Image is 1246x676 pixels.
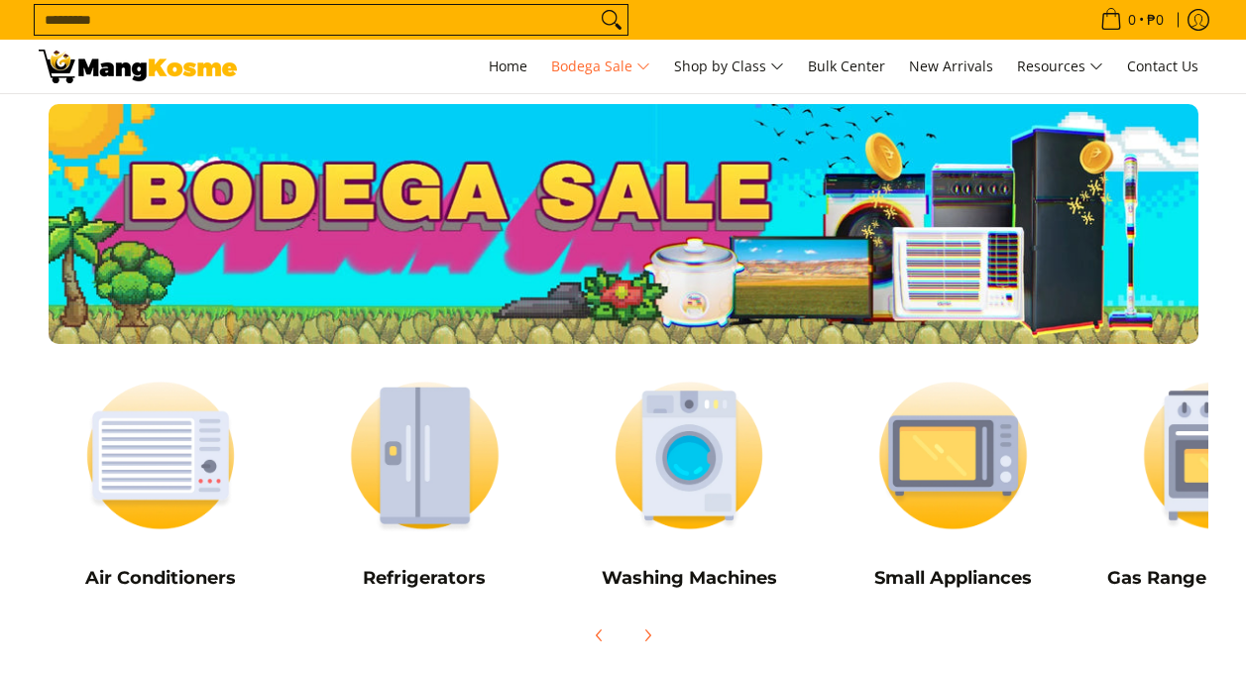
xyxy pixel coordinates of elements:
[567,567,812,590] h5: Washing Machines
[831,364,1076,547] img: Small Appliances
[674,55,784,79] span: Shop by Class
[541,40,660,93] a: Bodega Sale
[257,40,1208,93] nav: Main Menu
[302,364,547,547] img: Refrigerators
[831,364,1076,604] a: Small Appliances Small Appliances
[567,364,812,604] a: Washing Machines Washing Machines
[899,40,1003,93] a: New Arrivals
[39,567,283,590] h5: Air Conditioners
[808,56,885,75] span: Bulk Center
[302,364,547,604] a: Refrigerators Refrigerators
[625,614,669,657] button: Next
[1125,13,1139,27] span: 0
[1094,9,1170,31] span: •
[1144,13,1167,27] span: ₱0
[578,614,622,657] button: Previous
[39,364,283,547] img: Air Conditioners
[302,567,547,590] h5: Refrigerators
[479,40,537,93] a: Home
[551,55,650,79] span: Bodega Sale
[1007,40,1113,93] a: Resources
[798,40,895,93] a: Bulk Center
[1127,56,1198,75] span: Contact Us
[596,5,627,35] button: Search
[664,40,794,93] a: Shop by Class
[39,50,237,83] img: Bodega Sale l Mang Kosme: Cost-Efficient &amp; Quality Home Appliances
[567,364,812,547] img: Washing Machines
[1117,40,1208,93] a: Contact Us
[39,364,283,604] a: Air Conditioners Air Conditioners
[909,56,993,75] span: New Arrivals
[831,567,1076,590] h5: Small Appliances
[489,56,527,75] span: Home
[1017,55,1103,79] span: Resources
